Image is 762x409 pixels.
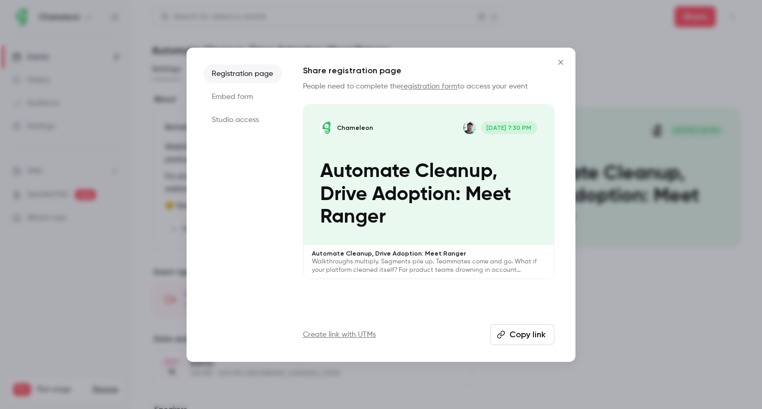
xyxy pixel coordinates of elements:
img: Pulkit Agrawal [463,121,476,134]
a: registration form [401,83,458,90]
p: Chameleon [337,124,373,132]
a: Automate Cleanup, Drive Adoption: Meet RangerChameleonPulkit Agrawal[DATE] 7:30 PMAutomate Cleanu... [303,104,554,280]
li: Registration page [203,64,282,83]
h1: Share registration page [303,64,554,77]
p: Automate Cleanup, Drive Adoption: Meet Ranger [320,160,537,228]
p: Automate Cleanup, Drive Adoption: Meet Ranger [312,249,546,258]
p: People need to complete the to access your event [303,81,554,92]
li: Studio access [203,110,282,129]
a: Create link with UTMs [303,329,376,340]
span: [DATE] 7:30 PM [481,121,537,134]
button: Close [550,52,571,73]
p: Walkthroughs multiply. Segments pile up. Teammates come and go. What if your platform cleaned its... [312,258,546,274]
li: Embed form [203,87,282,106]
img: Automate Cleanup, Drive Adoption: Meet Ranger [320,121,333,134]
button: Copy link [490,324,554,345]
